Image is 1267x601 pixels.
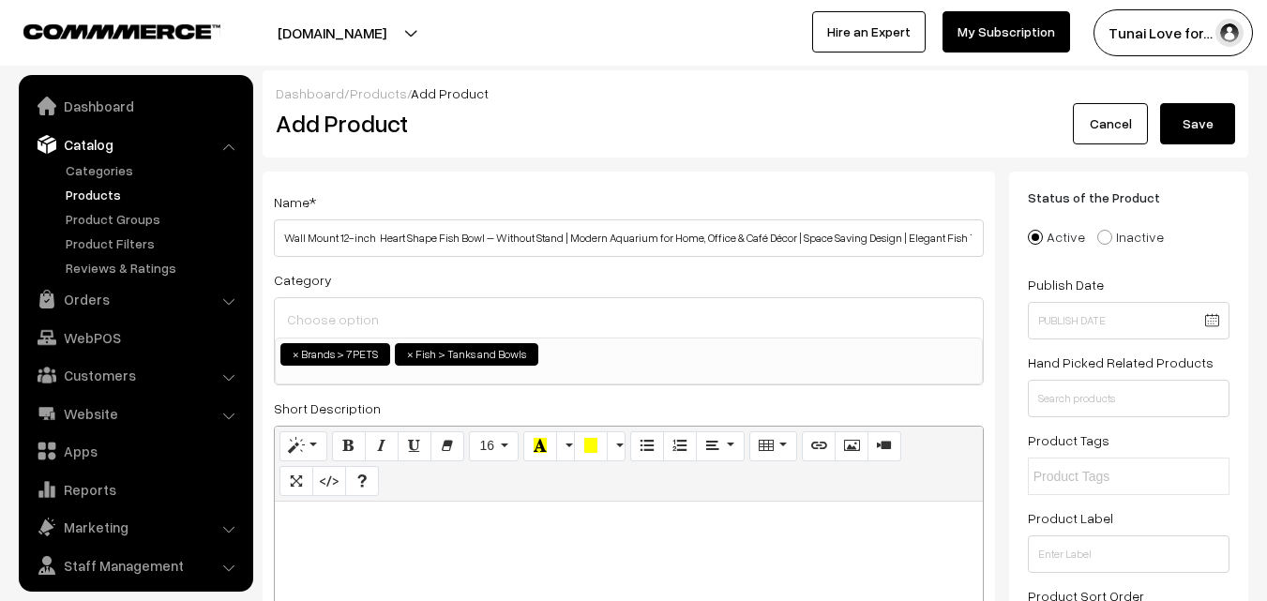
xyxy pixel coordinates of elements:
[1028,508,1113,528] label: Product Label
[812,11,926,53] a: Hire an Expert
[274,398,381,418] label: Short Description
[61,258,247,278] a: Reviews & Ratings
[23,321,247,354] a: WebPOS
[407,346,414,363] span: ×
[1028,227,1085,247] label: Active
[1033,467,1198,487] input: Product Tags
[630,431,664,461] button: Unordered list (CTRL+SHIFT+NUM7)
[395,343,538,366] li: Fish > Tanks and Bowls
[23,548,247,582] a: Staff Management
[1028,189,1183,205] span: Status of the Product
[479,438,494,453] span: 16
[663,431,697,461] button: Ordered list (CTRL+SHIFT+NUM8)
[1097,227,1164,247] label: Inactive
[23,397,247,430] a: Website
[23,282,247,316] a: Orders
[556,431,575,461] button: More Color
[23,510,247,544] a: Marketing
[276,85,344,101] a: Dashboard
[279,431,327,461] button: Style
[1160,103,1235,144] button: Save
[802,431,836,461] button: Link (CTRL+K)
[279,466,313,496] button: Full Screen
[1073,103,1148,144] a: Cancel
[696,431,744,461] button: Paragraph
[469,431,519,461] button: Font Size
[1028,430,1109,450] label: Product Tags
[943,11,1070,53] a: My Subscription
[23,24,220,38] img: COMMMERCE
[332,431,366,461] button: Bold (CTRL+B)
[276,109,988,138] h2: Add Product
[212,9,452,56] button: [DOMAIN_NAME]
[61,233,247,253] a: Product Filters
[282,306,975,333] input: Choose option
[345,466,379,496] button: Help
[23,473,247,506] a: Reports
[274,270,332,290] label: Category
[312,466,346,496] button: Code View
[1028,380,1229,417] input: Search products
[61,209,247,229] a: Product Groups
[61,185,247,204] a: Products
[23,19,188,41] a: COMMMERCE
[607,431,626,461] button: More Color
[1215,19,1244,47] img: user
[61,160,247,180] a: Categories
[293,346,299,363] span: ×
[1028,302,1229,339] input: Publish Date
[749,431,797,461] button: Table
[430,431,464,461] button: Remove Font Style (CTRL+\)
[1028,353,1214,372] label: Hand Picked Related Products
[350,85,407,101] a: Products
[276,83,1235,103] div: / /
[365,431,399,461] button: Italic (CTRL+I)
[23,358,247,392] a: Customers
[1028,275,1104,294] label: Publish Date
[274,219,984,257] input: Name
[867,431,901,461] button: Video
[280,343,390,366] li: Brands > 7PETS
[398,431,431,461] button: Underline (CTRL+U)
[274,192,316,212] label: Name
[411,85,489,101] span: Add Product
[23,128,247,161] a: Catalog
[1094,9,1253,56] button: Tunai Love for…
[23,89,247,123] a: Dashboard
[574,431,608,461] button: Background Color
[1028,535,1229,573] input: Enter Label
[523,431,557,461] button: Recent Color
[835,431,868,461] button: Picture
[23,434,247,468] a: Apps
